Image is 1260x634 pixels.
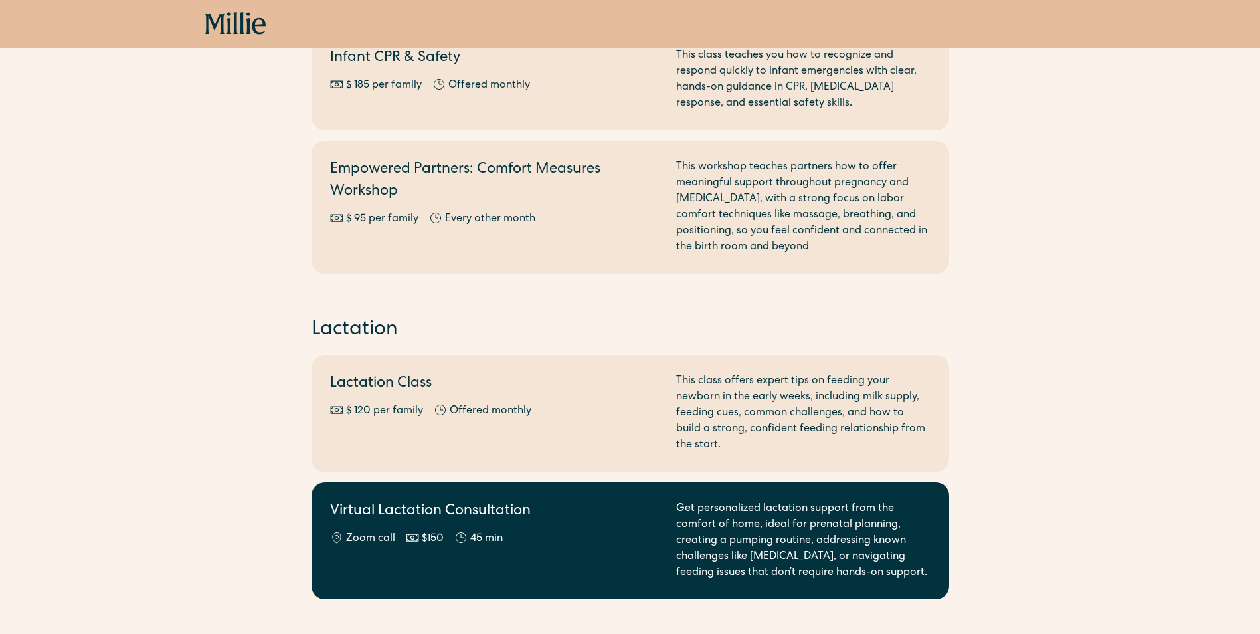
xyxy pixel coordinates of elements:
[676,501,931,581] div: Get personalized lactation support from the comfort of home, ideal for prenatal planning, creatin...
[676,159,931,255] div: This workshop teaches partners how to offer meaningful support throughout pregnancy and [MEDICAL_...
[312,316,949,344] h2: Lactation
[346,403,423,419] div: $ 120 per family
[330,159,660,203] h2: Empowered Partners: Comfort Measures Workshop
[448,78,530,94] div: Offered monthly
[445,211,535,227] div: Every other month
[330,501,660,523] h2: Virtual Lactation Consultation
[676,373,931,453] div: This class offers expert tips on feeding your newborn in the early weeks, including milk supply, ...
[470,531,503,547] div: 45 min
[312,355,949,472] a: Lactation Class$ 120 per familyOffered monthlyThis class offers expert tips on feeding your newbo...
[312,141,949,274] a: Empowered Partners: Comfort Measures Workshop$ 95 per familyEvery other monthThis workshop teache...
[346,211,418,227] div: $ 95 per family
[346,531,395,547] div: Zoom call
[422,531,444,547] div: $150
[450,403,531,419] div: Offered monthly
[676,48,931,112] div: This class teaches you how to recognize and respond quickly to infant emergencies with clear, han...
[312,29,949,130] a: Infant CPR & Safety$ 185 per familyOffered monthlyThis class teaches you how to recognize and res...
[346,78,422,94] div: $ 185 per family
[312,482,949,599] a: Virtual Lactation ConsultationZoom call$15045 minGet personalized lactation support from the comf...
[330,373,660,395] h2: Lactation Class
[330,48,660,70] h2: Infant CPR & Safety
